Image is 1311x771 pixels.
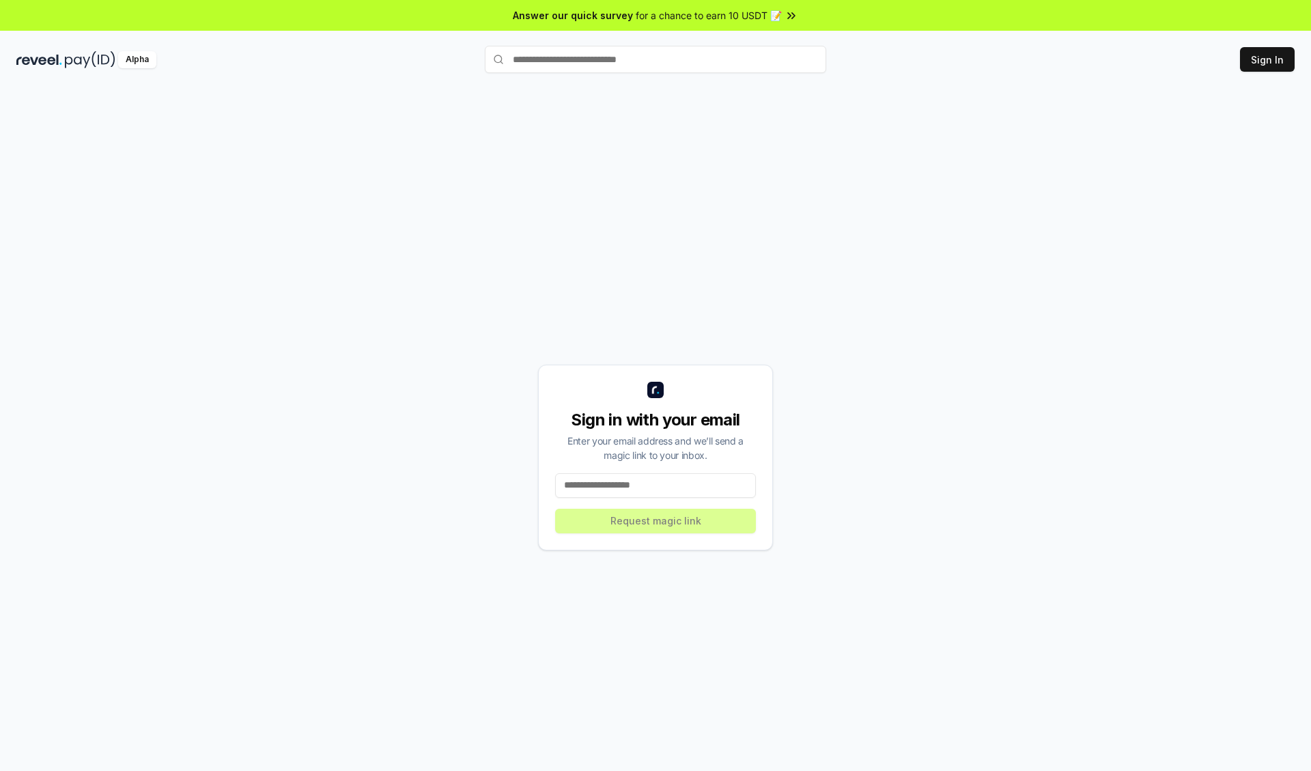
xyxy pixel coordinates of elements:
span: Answer our quick survey [513,8,633,23]
button: Sign In [1240,47,1295,72]
div: Sign in with your email [555,409,756,431]
span: for a chance to earn 10 USDT 📝 [636,8,782,23]
img: logo_small [647,382,664,398]
img: pay_id [65,51,115,68]
div: Enter your email address and we’ll send a magic link to your inbox. [555,434,756,462]
div: Alpha [118,51,156,68]
img: reveel_dark [16,51,62,68]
